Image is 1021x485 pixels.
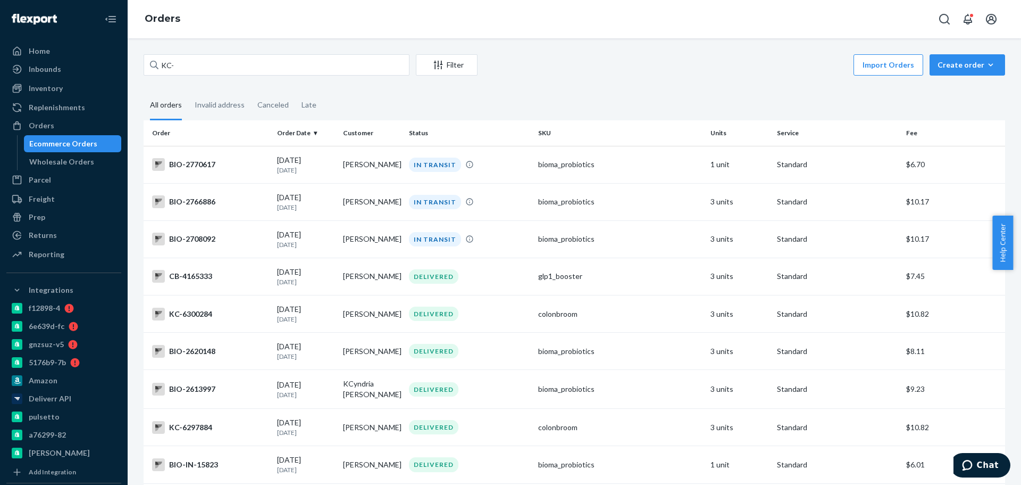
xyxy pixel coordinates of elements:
a: Parcel [6,171,121,188]
div: bioma_probiotics [538,159,702,170]
a: 6e639d-fc [6,318,121,335]
div: [DATE] [277,267,334,286]
div: Late [302,91,316,119]
td: [PERSON_NAME] [339,333,405,370]
a: Amazon [6,372,121,389]
p: Standard [777,422,898,433]
p: Standard [777,459,898,470]
div: Home [29,46,50,56]
div: BIO-2613997 [152,383,269,396]
div: BIO-2766886 [152,195,269,208]
td: 3 units [706,409,772,446]
div: bioma_probiotics [538,196,702,207]
p: Standard [777,159,898,170]
p: [DATE] [277,352,334,361]
td: $7.45 [902,258,1005,295]
div: bioma_probiotics [538,384,702,394]
div: CB-4165333 [152,270,269,283]
td: [PERSON_NAME] [339,446,405,483]
a: Freight [6,191,121,208]
a: Inventory [6,80,121,97]
a: Reporting [6,246,121,263]
div: BIO-2770617 [152,158,269,171]
th: Fee [902,120,1005,146]
p: [DATE] [277,465,334,474]
div: DELIVERED [409,382,458,397]
div: Filter [416,60,477,70]
div: a76299-82 [29,430,66,440]
td: $9.23 [902,370,1005,409]
td: $6.01 [902,446,1005,483]
div: Prep [29,212,45,223]
a: [PERSON_NAME] [6,445,121,462]
button: Integrations [6,282,121,299]
div: Create order [938,60,997,70]
div: Inbounds [29,64,61,75]
td: $10.82 [902,409,1005,446]
p: [DATE] [277,203,334,212]
div: Add Integration [29,467,76,476]
div: [DATE] [277,455,334,474]
div: Invalid address [195,91,245,119]
div: Deliverr API [29,393,71,404]
div: Customer [343,128,400,137]
td: [PERSON_NAME] [339,183,405,220]
td: [PERSON_NAME] [339,146,405,183]
div: [DATE] [277,380,334,399]
th: Service [773,120,902,146]
div: gnzsuz-v5 [29,339,64,350]
div: DELIVERED [409,457,458,472]
div: [DATE] [277,155,334,175]
button: Open Search Box [934,9,955,30]
p: [DATE] [277,166,334,175]
a: a76299-82 [6,426,121,443]
button: Help Center [992,216,1013,270]
img: Flexport logo [12,14,57,24]
td: 1 unit [706,446,772,483]
th: Order Date [273,120,339,146]
button: Filter [416,54,478,76]
td: [PERSON_NAME] [339,220,405,258]
td: $8.11 [902,333,1005,370]
div: bioma_probiotics [538,234,702,244]
a: Inbounds [6,61,121,78]
div: KC-6300284 [152,308,269,320]
p: [DATE] [277,277,334,286]
div: glp1_booster [538,271,702,282]
div: KC-6297884 [152,421,269,434]
button: Import Orders [853,54,923,76]
td: $6.70 [902,146,1005,183]
button: Open notifications [957,9,978,30]
div: DELIVERED [409,307,458,321]
div: bioma_probiotics [538,346,702,357]
p: Standard [777,271,898,282]
a: Ecommerce Orders [24,135,122,152]
td: 3 units [706,183,772,220]
div: Returns [29,230,57,241]
td: KCyndria [PERSON_NAME] [339,370,405,409]
div: Reporting [29,249,64,260]
td: 1 unit [706,146,772,183]
p: [DATE] [277,240,334,249]
td: $10.17 [902,183,1005,220]
p: Standard [777,234,898,244]
div: BIO-IN-15823 [152,458,269,471]
a: Add Integration [6,466,121,479]
div: [PERSON_NAME] [29,448,90,458]
td: 3 units [706,333,772,370]
div: Replenishments [29,102,85,113]
button: Close Navigation [100,9,121,30]
div: Canceled [257,91,289,119]
th: Units [706,120,772,146]
div: Orders [29,120,54,131]
a: f12898-4 [6,300,121,317]
div: colonbroom [538,422,702,433]
div: Freight [29,194,55,204]
th: SKU [534,120,706,146]
div: Ecommerce Orders [29,138,97,149]
p: Standard [777,309,898,319]
p: Standard [777,346,898,357]
div: 6e639d-fc [29,321,64,332]
div: Amazon [29,375,57,386]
